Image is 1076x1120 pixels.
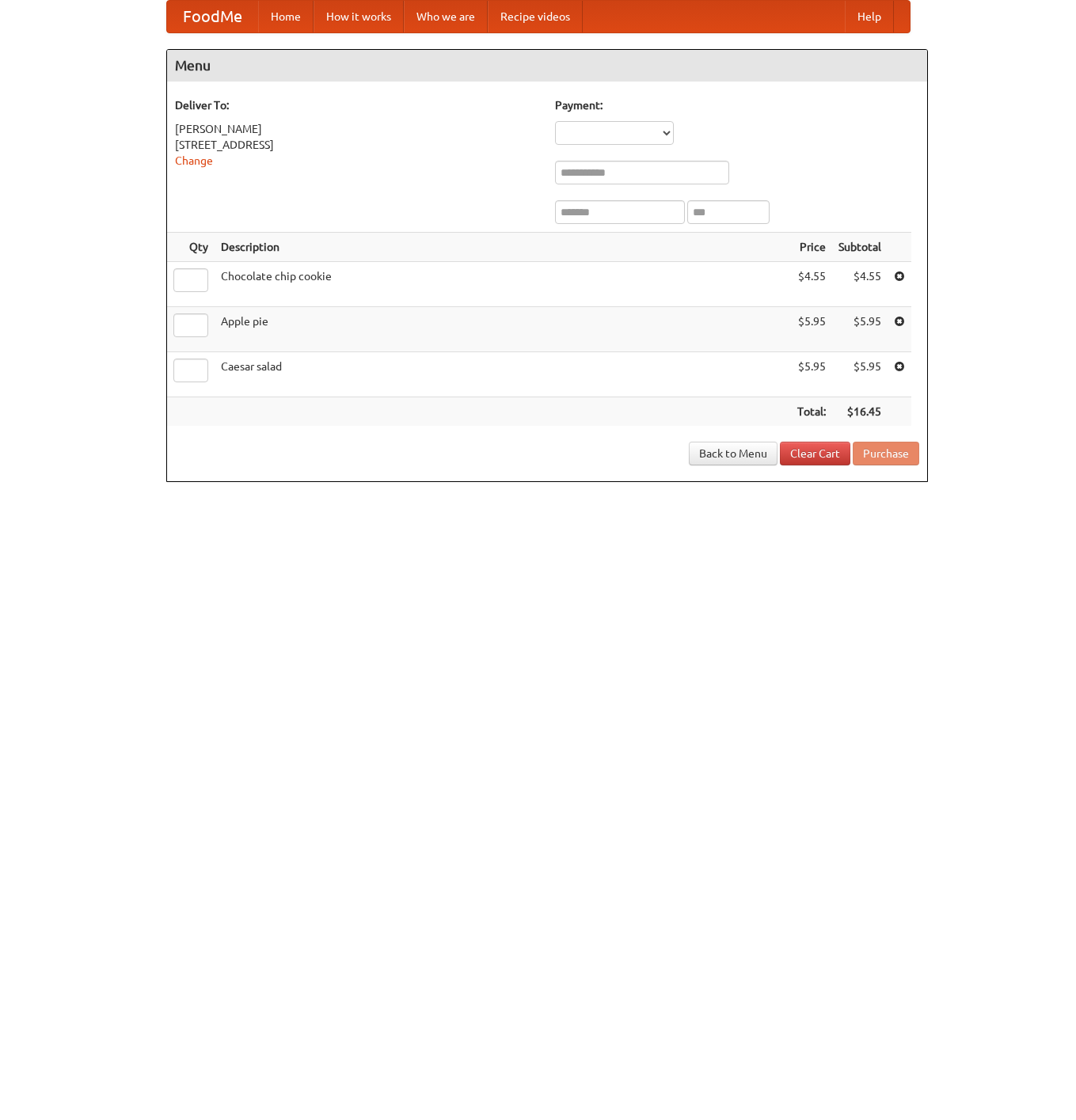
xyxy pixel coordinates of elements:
[175,97,539,113] h5: Deliver To:
[791,397,832,427] th: Total:
[175,154,213,167] a: Change
[555,97,919,113] h5: Payment:
[791,352,832,397] td: $5.95
[791,307,832,352] td: $5.95
[832,233,888,262] th: Subtotal
[488,1,583,32] a: Recipe videos
[215,352,791,397] td: Caesar salad
[791,233,832,262] th: Price
[832,352,888,397] td: $5.95
[175,137,539,153] div: [STREET_ADDRESS]
[845,1,894,32] a: Help
[689,442,778,465] a: Back to Menu
[780,442,850,465] a: Clear Cart
[314,1,404,32] a: How it works
[853,442,919,465] button: Purchase
[832,307,888,352] td: $5.95
[258,1,314,32] a: Home
[175,121,539,137] div: [PERSON_NAME]
[832,397,888,427] th: $16.45
[167,1,258,32] a: FoodMe
[215,262,791,307] td: Chocolate chip cookie
[404,1,488,32] a: Who we are
[832,262,888,307] td: $4.55
[167,50,927,82] h4: Menu
[215,307,791,352] td: Apple pie
[791,262,832,307] td: $4.55
[215,233,791,262] th: Description
[167,233,215,262] th: Qty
